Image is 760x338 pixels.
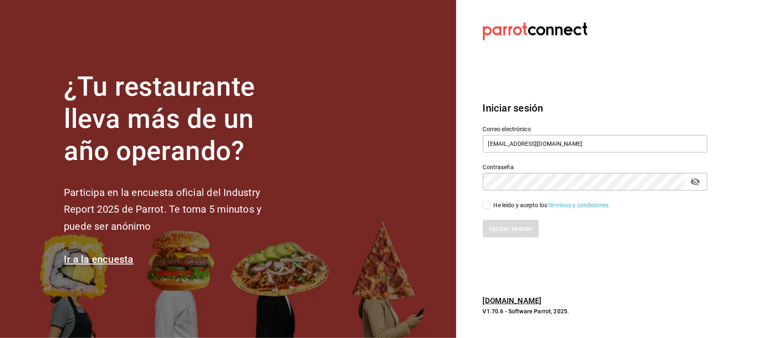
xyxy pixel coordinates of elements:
font: He leído y acepto los [494,202,548,208]
a: Términos y condiciones. [547,202,610,208]
a: Ir a la encuesta [64,254,134,265]
font: Participa en la encuesta oficial del Industry Report 2025 de Parrot. Te toma 5 minutos y puede se... [64,187,261,233]
font: Correo electrónico [483,126,531,133]
font: Iniciar sesión [483,102,543,114]
a: [DOMAIN_NAME] [483,296,542,305]
button: campo de contraseña [688,175,702,189]
input: Ingresa tu correo electrónico [483,135,707,152]
font: ¿Tu restaurante lleva más de un año operando? [64,71,255,167]
font: V1.70.6 - Software Parrot, 2025. [483,308,569,315]
font: Contraseña [483,164,514,171]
